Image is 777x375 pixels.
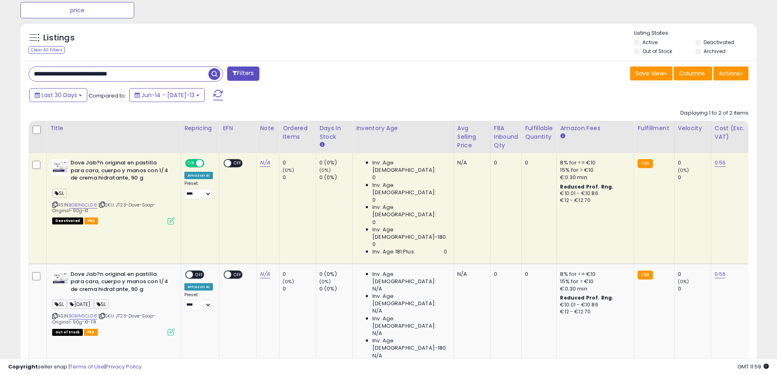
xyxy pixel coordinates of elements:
div: 0 [678,159,711,166]
a: 0.56 [715,159,726,167]
span: Inv. Age [DEMOGRAPHIC_DATA]: [372,315,447,330]
span: 2025-08-13 11:59 GMT [737,363,769,371]
div: EFN [223,124,253,133]
div: Clear All Filters [29,46,65,54]
a: N/A [260,270,270,278]
span: All listings that are unavailable for purchase on Amazon for any reason other than out-of-stock [52,217,83,224]
div: N/A [457,271,484,278]
div: 0 [678,174,711,181]
h5: Listings [43,32,75,44]
div: N/A [457,159,484,166]
span: 0 [372,196,376,204]
span: N/A [372,352,382,359]
button: price [20,2,134,18]
div: 0 [678,285,711,293]
div: Fulfillment [638,124,671,133]
div: €10.01 - €10.86 [560,302,628,308]
small: FBA [638,271,653,280]
div: Fulfillable Quantity [525,124,553,141]
span: 0 [372,174,376,181]
div: 15% for > €10 [560,278,628,285]
span: 0 [372,219,376,226]
span: OFF [232,160,245,167]
span: Inv. Age [DEMOGRAPHIC_DATA]: [372,271,447,285]
small: Days In Stock. [319,141,324,149]
div: Preset: [184,292,213,311]
div: €12 - €12.70 [560,197,628,204]
small: (0%) [319,167,331,173]
b: Dove Jab?n original en pastilla para cara, cuerpo y manos con 1/4 de crema hidratante, 90 g [71,159,170,184]
span: Columns [679,69,705,78]
b: Reduced Prof. Rng. [560,294,613,301]
div: Amazon AI [184,172,213,179]
button: Actions [713,67,748,80]
div: Preset: [184,181,213,199]
div: Note [260,124,276,133]
span: N/A [372,285,382,293]
div: 0 [678,271,711,278]
a: 0.56 [715,270,726,278]
div: Days In Stock [319,124,349,141]
span: ON [186,160,196,167]
small: FBA [638,159,653,168]
button: Jun-14 - [DATE]-13 [129,88,205,102]
span: Inv. Age [DEMOGRAPHIC_DATA]-180: [372,226,447,241]
a: Terms of Use [70,363,104,371]
small: (0%) [678,167,689,173]
span: Inv. Age [DEMOGRAPHIC_DATA]-180: [372,337,447,352]
div: Inventory Age [356,124,450,133]
a: B0B1N5CLG8 [69,202,97,209]
span: Compared to: [89,92,126,100]
button: Filters [227,67,259,81]
small: (0%) [319,278,331,285]
strong: Copyright [8,363,38,371]
div: 0 [525,271,550,278]
span: OFF [232,271,245,278]
div: ASIN: [52,271,175,335]
span: Inv. Age [DEMOGRAPHIC_DATA]: [372,159,447,174]
label: Deactivated [704,39,734,46]
b: Dove Jab?n original en pastilla para cara, cuerpo y manos con 1/4 de crema hidratante, 90 g [71,271,170,295]
span: OFF [193,271,206,278]
span: | SKU: JT23-Dove-Soap-Original-90g-X1 [52,202,156,214]
span: OFF [203,160,216,167]
div: 0 [283,271,316,278]
div: 0 [494,159,516,166]
div: ASIN: [52,159,175,224]
span: FBA [84,217,98,224]
span: [DATE] [67,300,93,309]
div: Title [50,124,177,133]
img: 41nARRrgtrL._SL40_.jpg [52,271,69,287]
span: Jun-14 - [DATE]-13 [142,91,195,99]
div: 8% for <= €10 [560,271,628,278]
div: 0 [494,271,516,278]
a: B0B1N5CLG8 [69,313,97,320]
div: 0 [283,159,316,166]
button: Save View [630,67,673,80]
span: 0 [372,241,376,248]
label: Active [642,39,657,46]
span: Inv. Age 181 Plus: [372,248,415,255]
span: Inv. Age [DEMOGRAPHIC_DATA]: [372,204,447,218]
span: SL [52,189,66,198]
div: Repricing [184,124,216,133]
div: Cost (Exc. VAT) [715,124,757,141]
div: 0 (0%) [319,174,352,181]
span: N/A [372,307,382,315]
span: | SKU: JT23-Dove-Soap-Original-90g-X1-FR [52,313,156,325]
a: N/A [260,159,270,167]
div: seller snap | | [8,363,142,371]
div: 0 (0%) [319,271,352,278]
div: Amazon Fees [560,124,631,133]
span: SL [52,300,66,309]
span: All listings that are currently out of stock and unavailable for purchase on Amazon [52,329,83,336]
small: Amazon Fees. [560,133,565,140]
span: Inv. Age [DEMOGRAPHIC_DATA]: [372,293,447,307]
div: 15% for > €10 [560,166,628,174]
small: (0%) [283,167,294,173]
button: Columns [674,67,712,80]
div: €0.30 min [560,285,628,293]
div: Amazon AI [184,283,213,291]
div: 0 [283,285,316,293]
label: Archived [704,48,726,55]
